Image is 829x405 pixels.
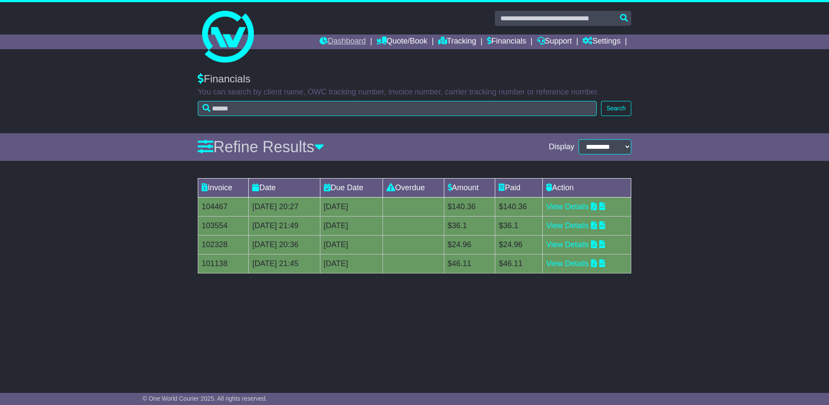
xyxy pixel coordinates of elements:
[249,178,320,197] td: Date
[444,235,495,254] td: $24.96
[537,35,572,49] a: Support
[198,197,249,216] td: 104467
[549,142,574,152] span: Display
[546,221,589,230] a: View Details
[444,197,495,216] td: $140.36
[249,254,320,273] td: [DATE] 21:45
[438,35,476,49] a: Tracking
[444,178,495,197] td: Amount
[142,395,267,402] span: © One World Courier 2025. All rights reserved.
[198,235,249,254] td: 102328
[198,216,249,235] td: 103554
[198,254,249,273] td: 101138
[542,178,631,197] td: Action
[444,216,495,235] td: $36.1
[320,216,383,235] td: [DATE]
[320,197,383,216] td: [DATE]
[249,216,320,235] td: [DATE] 21:49
[198,138,324,156] a: Refine Results
[546,240,589,249] a: View Details
[546,259,589,268] a: View Details
[320,35,366,49] a: Dashboard
[249,235,320,254] td: [DATE] 20:36
[320,254,383,273] td: [DATE]
[198,73,631,85] div: Financials
[198,178,249,197] td: Invoice
[495,235,543,254] td: $24.96
[495,254,543,273] td: $46.11
[495,178,543,197] td: Paid
[582,35,620,49] a: Settings
[383,178,444,197] td: Overdue
[444,254,495,273] td: $46.11
[495,197,543,216] td: $140.36
[601,101,631,116] button: Search
[320,178,383,197] td: Due Date
[249,197,320,216] td: [DATE] 20:27
[377,35,427,49] a: Quote/Book
[495,216,543,235] td: $36.1
[198,88,631,97] p: You can search by client name, OWC tracking number, invoice number, carrier tracking number or re...
[320,235,383,254] td: [DATE]
[546,202,589,211] a: View Details
[487,35,526,49] a: Financials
